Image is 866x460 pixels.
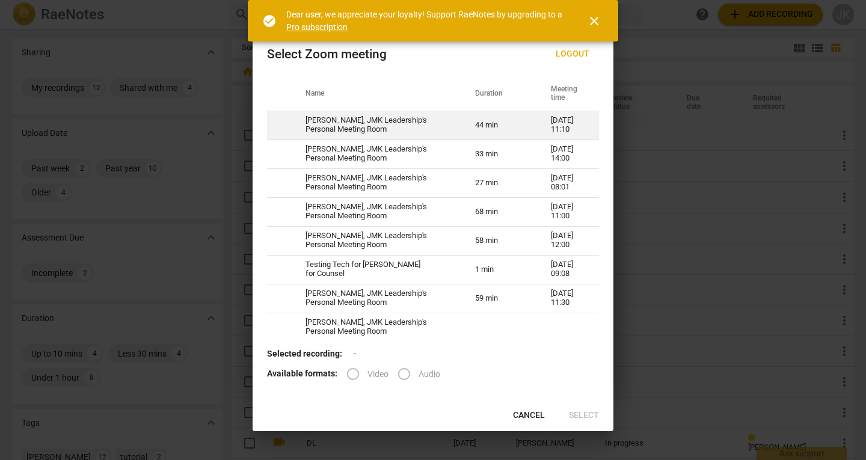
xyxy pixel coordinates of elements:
[291,77,461,111] th: Name
[347,369,450,378] div: File type
[536,226,599,255] td: [DATE] 12:00
[267,369,337,378] b: Available formats:
[536,255,599,284] td: [DATE] 09:08
[556,48,589,60] span: Logout
[291,255,461,284] td: Testing Tech for [PERSON_NAME] for Counsel
[536,111,599,140] td: [DATE] 11:10
[367,368,388,381] span: Video
[267,348,599,360] p: -
[536,77,599,111] th: Meeting time
[267,349,342,358] b: Selected recording:
[419,368,440,381] span: Audio
[267,47,387,62] div: Select Zoom meeting
[291,284,461,313] td: [PERSON_NAME], JMK Leadership's Personal Meeting Room
[461,255,536,284] td: 1 min
[461,168,536,197] td: 27 min
[291,197,461,226] td: [PERSON_NAME], JMK Leadership's Personal Meeting Room
[286,8,565,33] div: Dear user, we appreciate your loyalty! Support RaeNotes by upgrading to a
[262,14,277,28] span: check_circle
[536,197,599,226] td: [DATE] 11:00
[503,405,554,426] button: Cancel
[546,43,599,65] button: Logout
[461,111,536,140] td: 44 min
[461,197,536,226] td: 68 min
[286,22,348,32] a: Pro subscription
[291,226,461,255] td: [PERSON_NAME], JMK Leadership's Personal Meeting Room
[291,168,461,197] td: [PERSON_NAME], JMK Leadership's Personal Meeting Room
[291,313,461,342] td: [PERSON_NAME], JMK Leadership's Personal Meeting Room
[536,140,599,168] td: [DATE] 14:00
[461,226,536,255] td: 58 min
[291,140,461,168] td: [PERSON_NAME], JMK Leadership's Personal Meeting Room
[461,140,536,168] td: 33 min
[461,77,536,111] th: Duration
[536,284,599,313] td: [DATE] 11:30
[580,7,609,35] button: Close
[536,168,599,197] td: [DATE] 08:01
[291,111,461,140] td: [PERSON_NAME], JMK Leadership's Personal Meeting Room
[587,14,601,28] span: close
[513,409,545,422] span: Cancel
[461,284,536,313] td: 59 min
